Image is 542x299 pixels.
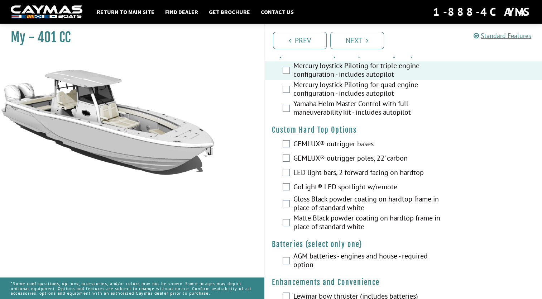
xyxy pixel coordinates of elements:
[11,277,253,299] p: *Some configurations, options, accessories, and/or colors may not be shown. Some images may depic...
[293,214,443,233] label: Matte Black powder coating on hardtop frame in place of standard white
[205,7,254,16] a: Get Brochure
[293,252,443,271] label: AGM batteries - engines and house - required option
[162,7,202,16] a: Find Dealer
[293,168,443,179] label: LED light bars, 2 forward facing on hardtop
[433,4,531,20] div: 1-888-4CAYMAS
[11,5,82,19] img: white-logo-c9c8dbefe5ff5ceceb0f0178aa75bf4bb51f6bca0971e226c86eb53dfe498488.png
[293,61,443,80] label: Mercury Joystick Piloting for triple engine configuration - includes autopilot
[272,240,535,249] h4: Batteries (select only one)
[272,278,535,287] h4: Enhancements and Convenience
[257,7,297,16] a: Contact Us
[93,7,158,16] a: Return to main site
[293,139,443,150] label: GEMLUX® outrigger bases
[474,32,531,40] a: Standard Features
[293,195,443,214] label: Gloss Black powder coating on hardtop frame in place of standard white
[293,182,443,193] label: GoLight® LED spotlight w/remote
[272,125,535,134] h4: Custom Hard Top Options
[273,32,327,49] a: Prev
[330,32,384,49] a: Next
[293,80,443,99] label: Mercury Joystick Piloting for quad engine configuration - includes autopilot
[293,99,443,118] label: Yamaha Helm Master Control with full maneuverability kit - includes autopilot
[293,154,443,164] label: GEMLUX® outrigger poles, 22' carbon
[11,29,246,46] h1: My - 401 CC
